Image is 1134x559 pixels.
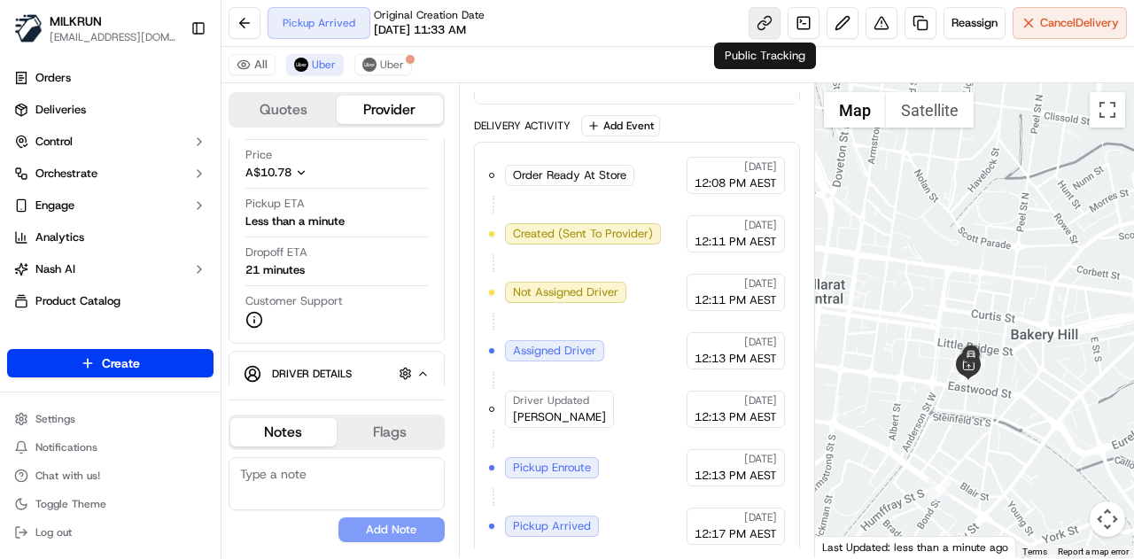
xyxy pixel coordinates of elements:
[35,440,97,454] span: Notifications
[513,343,596,359] span: Assigned Driver
[35,469,100,483] span: Chat with us!
[245,165,401,181] button: A$10.78
[35,525,72,540] span: Log out
[815,536,1016,558] div: Last Updated: less than a minute ago
[245,165,291,180] span: A$10.78
[7,287,214,315] a: Product Catalog
[245,147,272,163] span: Price
[819,535,878,558] a: Open this area in Google Maps (opens a new window)
[744,159,777,174] span: [DATE]
[695,351,777,367] span: 12:13 PM AEST
[35,70,71,86] span: Orders
[229,54,276,75] button: All
[7,191,214,220] button: Engage
[294,58,308,72] img: uber-new-logo.jpeg
[374,22,466,38] span: [DATE] 11:33 AM
[14,14,43,43] img: MILKRUN
[951,15,998,31] span: Reassign
[35,198,74,214] span: Engage
[7,223,214,252] a: Analytics
[714,43,816,69] div: Public Tracking
[744,393,777,408] span: [DATE]
[824,92,886,128] button: Show street map
[354,54,412,75] button: Uber
[1090,501,1125,537] button: Map camera controls
[362,58,377,72] img: uber-new-logo.jpeg
[695,292,777,308] span: 12:11 PM AEST
[7,255,214,283] button: Nash AI
[35,229,84,245] span: Analytics
[962,360,985,383] div: 3
[7,96,214,124] a: Deliveries
[7,7,183,50] button: MILKRUNMILKRUN[EMAIL_ADDRESS][DOMAIN_NAME]
[1013,7,1127,39] button: CancelDelivery
[312,58,336,72] span: Uber
[374,8,485,22] span: Original Creation Date
[50,12,102,30] button: MILKRUN
[102,354,140,372] span: Create
[744,218,777,232] span: [DATE]
[230,418,337,446] button: Notes
[35,166,97,182] span: Orchestrate
[581,115,660,136] button: Add Event
[1040,15,1119,31] span: Cancel Delivery
[35,134,73,150] span: Control
[7,435,214,460] button: Notifications
[513,460,591,476] span: Pickup Enroute
[695,468,777,484] span: 12:13 PM AEST
[1022,547,1047,556] a: Terms (opens in new tab)
[513,167,626,183] span: Order Ready At Store
[819,535,878,558] img: Google
[7,159,214,188] button: Orchestrate
[1058,547,1129,556] a: Report a map error
[380,58,404,72] span: Uber
[7,64,214,92] a: Orders
[245,245,307,260] span: Dropoff ETA
[474,119,571,133] div: Delivery Activity
[7,349,214,377] button: Create
[244,359,430,388] button: Driver Details
[513,518,591,534] span: Pickup Arrived
[35,412,75,426] span: Settings
[944,7,1006,39] button: Reassign
[286,54,344,75] button: Uber
[695,234,777,250] span: 12:11 PM AEST
[272,367,352,381] span: Driver Details
[7,463,214,488] button: Chat with us!
[513,226,653,242] span: Created (Sent To Provider)
[744,452,777,466] span: [DATE]
[695,526,777,542] span: 12:17 PM AEST
[744,335,777,349] span: [DATE]
[695,409,777,425] span: 12:13 PM AEST
[7,330,214,358] div: Favorites
[337,96,443,124] button: Provider
[1090,92,1125,128] button: Toggle fullscreen view
[230,96,337,124] button: Quotes
[744,510,777,524] span: [DATE]
[245,214,345,229] div: Less than a minute
[245,262,305,278] div: 21 minutes
[7,128,214,156] button: Control
[35,261,75,277] span: Nash AI
[7,407,214,431] button: Settings
[513,284,618,300] span: Not Assigned Driver
[337,418,443,446] button: Flags
[7,520,214,545] button: Log out
[513,393,589,408] span: Driver Updated
[35,102,86,118] span: Deliveries
[50,30,176,44] button: [EMAIL_ADDRESS][DOMAIN_NAME]
[886,92,974,128] button: Show satellite imagery
[928,478,951,501] div: 2
[7,492,214,516] button: Toggle Theme
[744,276,777,291] span: [DATE]
[513,409,606,425] span: [PERSON_NAME]
[35,293,120,309] span: Product Catalog
[695,175,777,191] span: 12:08 PM AEST
[35,497,106,511] span: Toggle Theme
[245,293,343,309] span: Customer Support
[245,196,305,212] span: Pickup ETA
